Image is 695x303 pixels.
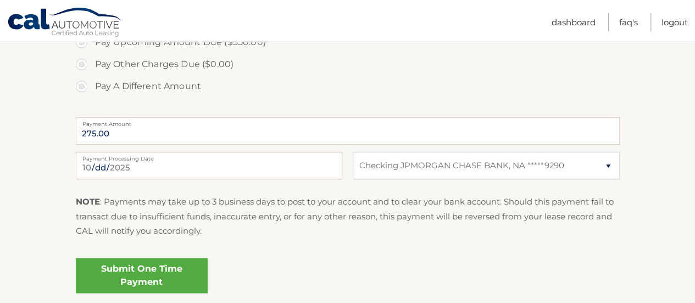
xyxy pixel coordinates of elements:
[552,13,596,31] a: Dashboard
[619,13,638,31] a: FAQ's
[76,152,342,179] input: Payment Date
[76,75,620,97] label: Pay A Different Amount
[76,117,620,126] label: Payment Amount
[76,117,620,145] input: Payment Amount
[76,152,342,161] label: Payment Processing Date
[76,258,208,293] a: Submit One Time Payment
[661,13,688,31] a: Logout
[76,31,620,53] label: Pay Upcoming Amount Due ($550.00)
[76,196,100,207] strong: NOTE
[76,53,620,75] label: Pay Other Charges Due ($0.00)
[76,195,620,238] p: : Payments may take up to 3 business days to post to your account and to clear your bank account....
[7,7,123,39] a: Cal Automotive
